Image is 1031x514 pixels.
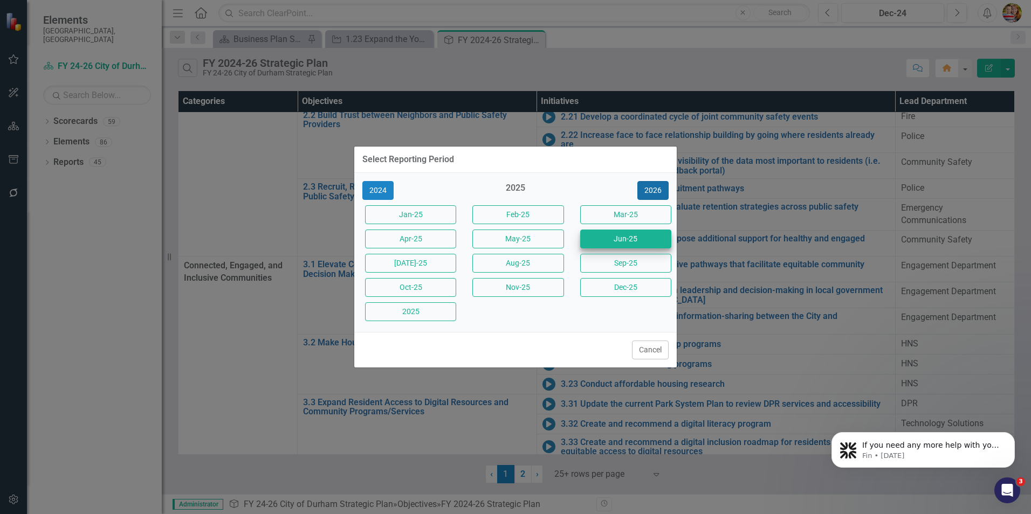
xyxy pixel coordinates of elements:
button: Jan-25 [365,205,456,224]
button: Jun-25 [580,230,671,248]
button: 2026 [637,181,669,200]
button: Nov-25 [472,278,563,297]
button: Aug-25 [472,254,563,273]
button: Feb-25 [472,205,563,224]
button: 2025 [365,302,456,321]
button: May-25 [472,230,563,248]
iframe: Intercom notifications message [815,409,1031,485]
button: [DATE]-25 [365,254,456,273]
button: Dec-25 [580,278,671,297]
div: 2025 [470,182,561,200]
button: 2024 [362,181,394,200]
button: Apr-25 [365,230,456,248]
span: 3 [1016,477,1025,486]
iframe: Intercom live chat [994,477,1020,503]
button: Sep-25 [580,254,671,273]
div: Select Reporting Period [362,155,454,164]
button: Cancel [632,341,669,359]
button: Oct-25 [365,278,456,297]
button: Mar-25 [580,205,671,224]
